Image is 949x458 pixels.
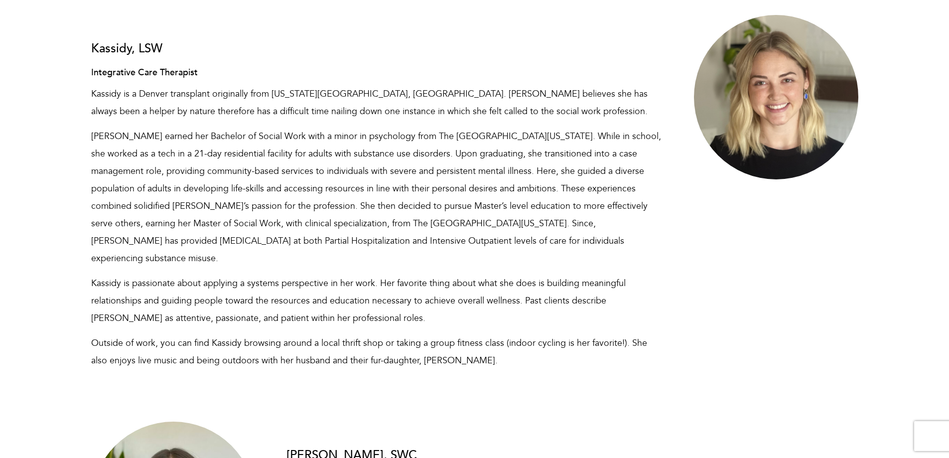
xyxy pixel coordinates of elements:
[91,68,663,78] h4: Integrative Care Therapist
[91,85,663,120] p: Kassidy is a Denver transplant originally from [US_STATE][GEOGRAPHIC_DATA], [GEOGRAPHIC_DATA]. [P...
[91,42,663,55] h3: Kassidy, LSW
[91,334,663,369] p: Outside of work, you can find Kassidy browsing around a local thrift shop or taking a group fitne...
[91,128,663,267] p: [PERSON_NAME] earned her Bachelor of Social Work with a minor in psychology from The [GEOGRAPHIC_...
[91,275,663,327] p: Kassidy is passionate about applying a systems perspective in her work. Her favorite thing about ...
